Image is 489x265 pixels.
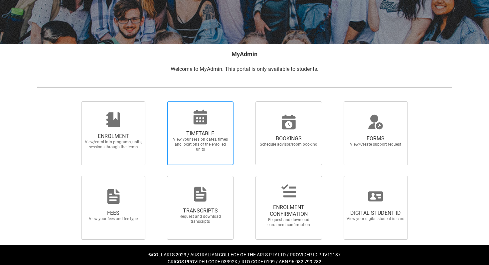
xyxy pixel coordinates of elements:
[346,135,405,142] span: FORMS
[346,142,405,147] span: View/Create support request
[259,204,318,217] span: ENROLMENT CONFIRMATION
[171,137,230,152] span: View your session dates, times and locations of the enrolled units
[346,216,405,221] span: View your digital student id card
[259,142,318,147] span: Schedule advisor/room booking
[259,135,318,142] span: BOOKINGS
[171,130,230,137] span: TIMETABLE
[171,66,318,72] span: Welcome to MyAdmin. This portal is only available to students.
[84,140,143,150] span: View/enrol into programs, units, sessions through the terms
[346,210,405,216] span: DIGITAL STUDENT ID
[84,133,143,140] span: ENROLMENT
[37,50,452,59] h2: MyAdmin
[171,214,230,224] span: Request and download transcripts
[259,217,318,227] span: Request and download enrolment confirmation
[171,207,230,214] span: TRANSCRIPTS
[84,216,143,221] span: View your fees and fee type
[84,210,143,216] span: FEES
